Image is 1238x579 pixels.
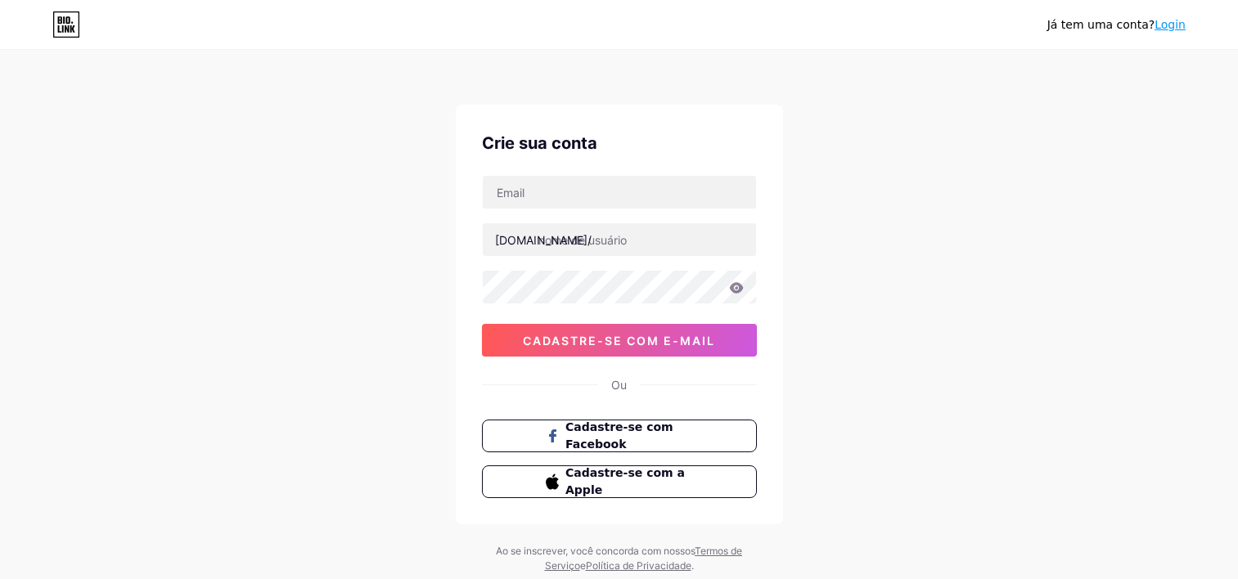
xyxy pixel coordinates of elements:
div: [DOMAIN_NAME]/ [495,231,592,249]
div: Já tem uma conta? [1047,16,1186,34]
input: Email [483,176,756,209]
div: Crie sua conta [482,131,757,155]
span: Cadastre-se com e-mail [523,334,715,348]
button: Cadastre-se com a Apple [482,465,757,498]
div: Ou [611,376,627,393]
a: Política de Privacidade [586,559,691,572]
div: Ao se inscrever, você concorda com nossos e . [480,544,759,573]
a: Login [1155,18,1186,31]
button: Cadastre-se com e-mail [482,324,757,357]
span: Cadastre-se com Facebook [565,419,692,453]
input: nome de usuário [483,223,756,256]
span: Cadastre-se com a Apple [565,465,692,499]
button: Cadastre-se com Facebook [482,420,757,452]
